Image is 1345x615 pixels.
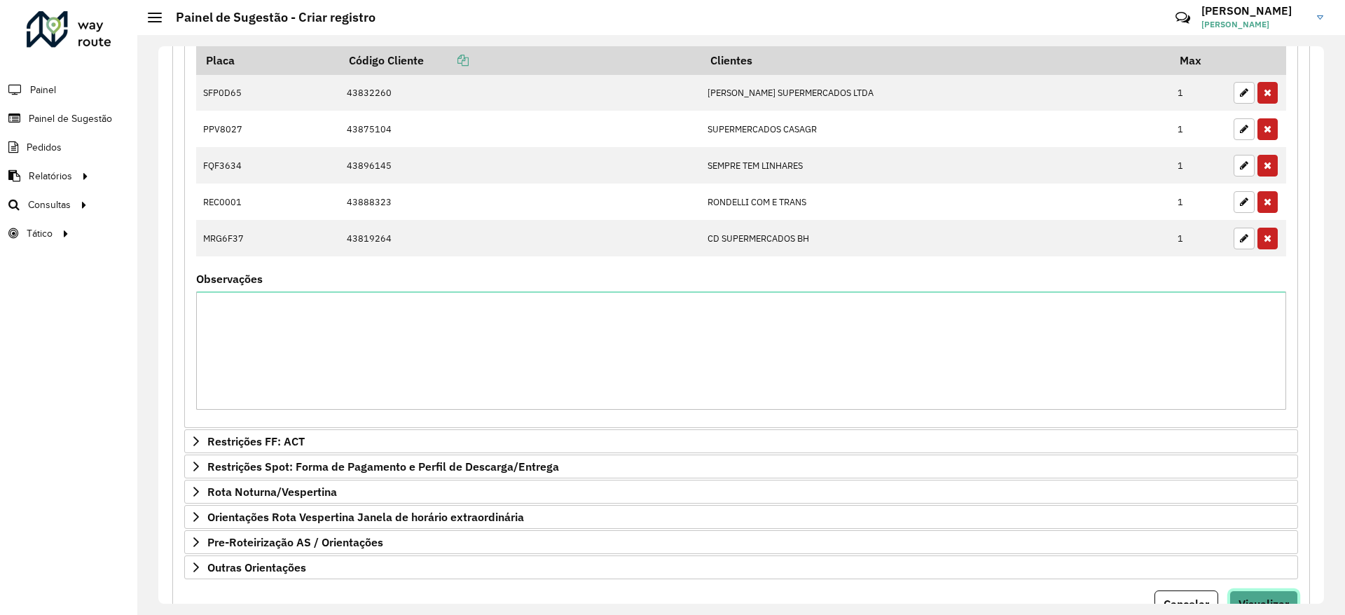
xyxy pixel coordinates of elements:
td: REC0001 [196,184,339,220]
th: Clientes [701,46,1171,75]
h2: Painel de Sugestão - Criar registro [162,10,375,25]
td: MRG6F37 [196,220,339,256]
td: SFP0D65 [196,75,339,111]
h3: [PERSON_NAME] [1201,4,1306,18]
span: Orientações Rota Vespertina Janela de horário extraordinária [207,511,524,523]
a: Copiar [424,53,469,67]
a: Orientações Rota Vespertina Janela de horário extraordinária [184,505,1298,529]
span: Outras Orientações [207,562,306,573]
span: Painel de Sugestão [29,111,112,126]
a: Pre-Roteirização AS / Orientações [184,530,1298,554]
a: Restrições Spot: Forma de Pagamento e Perfil de Descarga/Entrega [184,455,1298,478]
td: 43888323 [339,184,701,220]
td: 43875104 [339,111,701,147]
span: Cancelar [1164,597,1209,611]
td: 1 [1171,147,1227,184]
td: FQF3634 [196,147,339,184]
span: Consultas [28,198,71,212]
td: 43896145 [339,147,701,184]
td: PPV8027 [196,111,339,147]
a: Outras Orientações [184,555,1298,579]
span: Visualizar [1239,597,1289,611]
label: Observações [196,270,263,287]
span: Pedidos [27,140,62,155]
td: RONDELLI COM E TRANS [701,184,1171,220]
span: Restrições Spot: Forma de Pagamento e Perfil de Descarga/Entrega [207,461,559,472]
span: Painel [30,83,56,97]
td: SUPERMERCADOS CASAGR [701,111,1171,147]
td: 43819264 [339,220,701,256]
td: 43832260 [339,75,701,111]
td: 1 [1171,220,1227,256]
td: 1 [1171,111,1227,147]
span: Rota Noturna/Vespertina [207,486,337,497]
th: Max [1171,46,1227,75]
th: Placa [196,46,339,75]
a: Rota Noturna/Vespertina [184,480,1298,504]
td: 1 [1171,184,1227,220]
span: Relatórios [29,169,72,184]
td: CD SUPERMERCADOS BH [701,220,1171,256]
td: 1 [1171,75,1227,111]
span: Tático [27,226,53,241]
th: Código Cliente [339,46,701,75]
td: SEMPRE TEM LINHARES [701,147,1171,184]
a: Restrições FF: ACT [184,429,1298,453]
span: Pre-Roteirização AS / Orientações [207,537,383,548]
td: [PERSON_NAME] SUPERMERCADOS LTDA [701,75,1171,111]
span: Restrições FF: ACT [207,436,305,447]
span: [PERSON_NAME] [1201,18,1306,31]
a: Contato Rápido [1168,3,1198,33]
